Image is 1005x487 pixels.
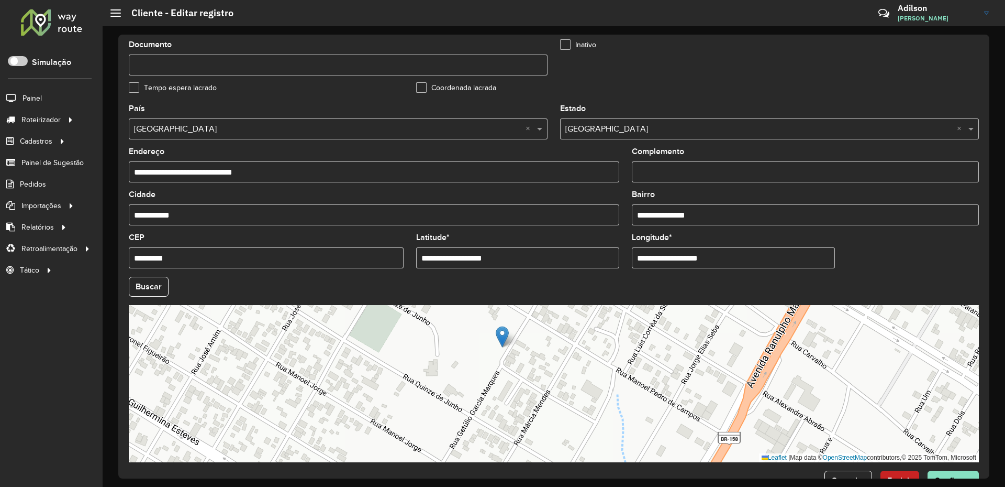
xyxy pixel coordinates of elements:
[21,200,61,211] span: Importações
[632,188,655,201] label: Bairro
[32,56,71,69] label: Simulação
[129,102,145,115] label: País
[887,476,912,485] span: Excluir
[788,454,790,461] span: |
[560,102,586,115] label: Estado
[762,454,787,461] a: Leaflet
[957,123,966,135] span: Clear all
[416,82,496,93] label: Coordenada lacrada
[759,453,979,462] div: Map data © contributors,© 2025 TomTom, Microsoft
[898,14,976,23] span: [PERSON_NAME]
[934,476,972,485] span: Confirmar
[129,231,144,244] label: CEP
[129,145,164,158] label: Endereço
[23,93,42,104] span: Painel
[121,7,233,19] h2: Cliente - Editar registro
[129,38,172,51] label: Documento
[129,82,217,93] label: Tempo espera lacrado
[20,179,46,190] span: Pedidos
[632,145,684,158] label: Complemento
[21,222,54,233] span: Relatórios
[21,114,61,125] span: Roteirizador
[20,136,52,147] span: Cadastros
[632,231,672,244] label: Longitude
[21,243,77,254] span: Retroalimentação
[831,476,865,485] span: Cancelar
[898,3,976,13] h3: Adilson
[21,157,84,168] span: Painel de Sugestão
[526,123,534,135] span: Clear all
[20,265,39,276] span: Tático
[873,2,895,25] a: Contato Rápido
[496,326,509,348] img: Marker
[823,454,867,461] a: OpenStreetMap
[416,231,450,244] label: Latitude
[560,39,596,50] label: Inativo
[129,188,155,201] label: Cidade
[129,277,169,297] button: Buscar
